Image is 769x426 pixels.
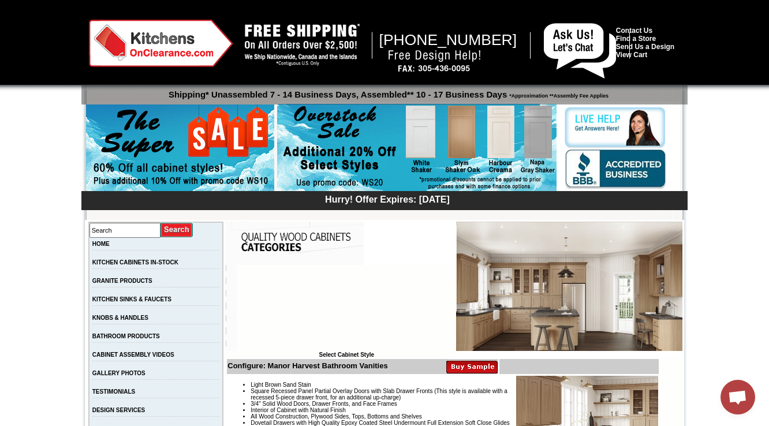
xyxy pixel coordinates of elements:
[92,370,145,376] a: GALLERY PHOTOS
[616,35,656,43] a: Find a Store
[616,43,674,51] a: Send Us a Design
[251,407,346,413] span: Interior of Cabinet with Natural Finish
[251,420,510,426] span: Dovetail Drawers with High Quality Epoxy Coated Steel Undermount Full Extension Soft Close Glides
[616,51,647,59] a: View Cart
[721,380,755,414] div: Open chat
[92,333,160,339] a: BATHROOM PRODUCTS
[87,84,688,99] p: Shipping* Unassembled 7 - 14 Business Days, Assembled** 10 - 17 Business Days
[92,407,145,413] a: DESIGN SERVICES
[160,222,193,238] input: Submit
[507,90,609,99] span: *Approximation **Assembly Fee Applies
[92,388,135,395] a: TESTIMONIALS
[87,193,688,205] div: Hurry! Offer Expires: [DATE]
[237,265,456,352] iframe: Browser incompatible
[251,382,311,388] span: Light Brown Sand Stain
[379,31,517,48] span: [PHONE_NUMBER]
[92,296,171,302] a: KITCHEN SINKS & FAUCETS
[456,222,682,351] img: Manor Harvest
[92,259,178,266] a: KITCHEN CABINETS IN-STOCK
[319,352,374,358] b: Select Cabinet Style
[251,388,507,401] span: Square Recessed Panel Partial Overlay Doors with Slab Drawer Fronts (This style is available with...
[616,27,652,35] a: Contact Us
[92,241,110,247] a: HOME
[251,413,421,420] span: All Wood Construction, Plywood Sides, Tops, Bottoms and Shelves
[92,278,152,284] a: GRANITE PRODUCTS
[92,352,174,358] a: CABINET ASSEMBLY VIDEOS
[92,315,148,321] a: KNOBS & HANDLES
[251,401,397,407] span: 3/4" Solid Wood Doors, Drawer Fronts, and Face Frames
[89,20,233,67] img: Kitchens on Clearance Logo
[227,361,387,370] b: Configure: Manor Harvest Bathroom Vanities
